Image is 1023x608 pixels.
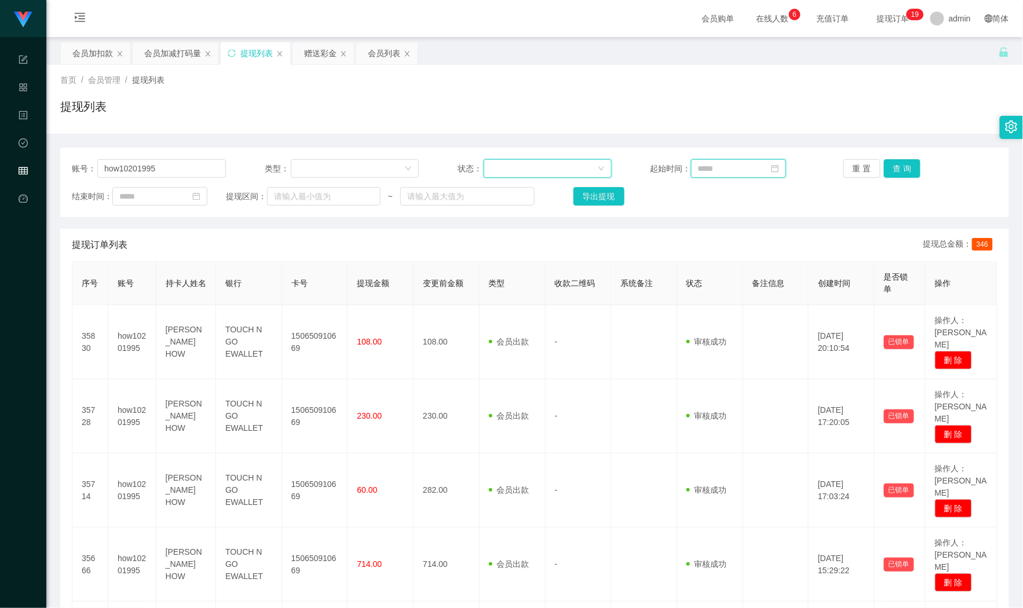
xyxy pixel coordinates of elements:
sup: 19 [907,9,923,20]
span: 提现列表 [132,75,165,85]
span: 结束时间： [72,191,112,203]
i: 图标: check-circle-o [19,133,28,156]
span: 收款二维码 [555,279,595,288]
div: 会员加扣款 [72,42,113,64]
span: 持卡人姓名 [166,279,206,288]
h1: 提现列表 [60,98,107,115]
i: 图标: close [404,50,411,57]
i: 图标: close [204,50,211,57]
button: 删 除 [935,573,972,592]
i: 图标: global [985,14,993,23]
td: 230.00 [414,379,480,453]
a: 图标: dashboard平台首页 [19,188,28,305]
span: 会员出款 [489,485,529,495]
span: 类型 [489,279,505,288]
span: 在线人数 [751,14,795,23]
td: how10201995 [108,379,156,453]
td: [DATE] 17:20:05 [809,379,875,453]
button: 删 除 [935,351,972,369]
td: how10201995 [108,528,156,602]
span: 会员出款 [489,411,529,420]
span: - [555,337,558,346]
td: [PERSON_NAME] HOW [156,305,216,379]
i: 图标: close [276,50,283,57]
td: 150650910669 [282,379,348,453]
span: 内容中心 [19,111,28,214]
td: 714.00 [414,528,480,602]
span: 类型： [265,163,291,175]
span: 审核成功 [686,337,727,346]
span: 序号 [82,279,98,288]
button: 导出提现 [573,187,624,206]
td: [DATE] 17:03:24 [809,453,875,528]
td: how10201995 [108,453,156,528]
i: 图标: calendar [192,192,200,200]
i: 图标: calendar [771,164,779,173]
span: 充值订单 [811,14,855,23]
div: 提现总金额： [923,238,998,252]
span: 系统配置 [19,56,28,159]
button: 已锁单 [884,409,914,423]
span: 操作人：[PERSON_NAME] [935,316,987,349]
span: 变更前金额 [423,279,463,288]
span: 230.00 [357,411,382,420]
button: 删 除 [935,425,972,444]
input: 请输入 [97,159,226,178]
span: / [81,75,83,85]
i: 图标: profile [19,105,28,129]
span: 操作人：[PERSON_NAME] [935,464,987,497]
span: 系统备注 [620,279,653,288]
span: - [555,559,558,569]
td: 150650910669 [282,528,348,602]
sup: 6 [789,9,801,20]
span: 提现区间： [226,191,267,203]
img: logo.9652507e.png [14,12,32,28]
span: 714.00 [357,559,382,569]
td: TOUCH N GO EWALLET [216,305,282,379]
i: 图标: down [405,165,412,173]
span: 提现订单列表 [72,238,127,252]
span: 备注信息 [752,279,785,288]
i: 图标: close [116,50,123,57]
span: 是否锁单 [884,272,908,294]
td: 35728 [72,379,108,453]
span: 提现订单 [871,14,915,23]
td: [PERSON_NAME] HOW [156,528,216,602]
div: 赠送彩金 [304,42,337,64]
td: 108.00 [414,305,480,379]
div: 提现列表 [240,42,273,64]
button: 重 置 [843,159,880,178]
td: how10201995 [108,305,156,379]
i: 图标: unlock [999,47,1009,57]
td: [DATE] 20:10:54 [809,305,875,379]
span: 会员出款 [489,337,529,346]
span: 审核成功 [686,411,727,420]
td: TOUCH N GO EWALLET [216,528,282,602]
span: 首页 [60,75,76,85]
td: [PERSON_NAME] HOW [156,453,216,528]
span: 提现金额 [357,279,389,288]
span: 60.00 [357,485,377,495]
span: - [555,411,558,420]
i: 图标: setting [1005,120,1018,133]
i: 图标: close [340,50,347,57]
td: 35830 [72,305,108,379]
input: 请输入最大值为 [400,187,535,206]
span: 346 [972,238,993,251]
i: 图标: down [598,165,605,173]
p: 9 [915,9,919,20]
td: 282.00 [414,453,480,528]
span: 起始时间： [651,163,691,175]
span: 108.00 [357,337,382,346]
span: / [125,75,127,85]
i: 图标: table [19,161,28,184]
td: [DATE] 15:29:22 [809,528,875,602]
span: - [555,485,558,495]
button: 已锁单 [884,335,914,349]
i: 图标: menu-unfold [60,1,100,38]
p: 1 [911,9,915,20]
td: 35666 [72,528,108,602]
span: 审核成功 [686,559,727,569]
span: 数据中心 [19,139,28,242]
button: 删 除 [935,499,972,518]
